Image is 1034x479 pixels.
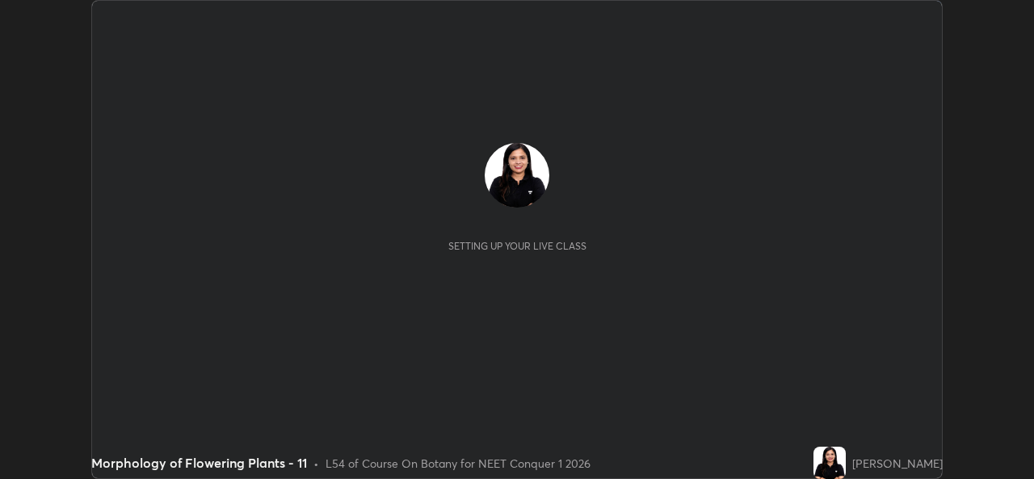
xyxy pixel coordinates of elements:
[852,455,943,472] div: [PERSON_NAME]
[813,447,846,479] img: 1dc9cb3aa39e4b04a647b8f00043674d.jpg
[313,455,319,472] div: •
[485,143,549,208] img: 1dc9cb3aa39e4b04a647b8f00043674d.jpg
[91,453,307,473] div: Morphology of Flowering Plants - 11
[326,455,591,472] div: L54 of Course On Botany for NEET Conquer 1 2026
[448,240,586,252] div: Setting up your live class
